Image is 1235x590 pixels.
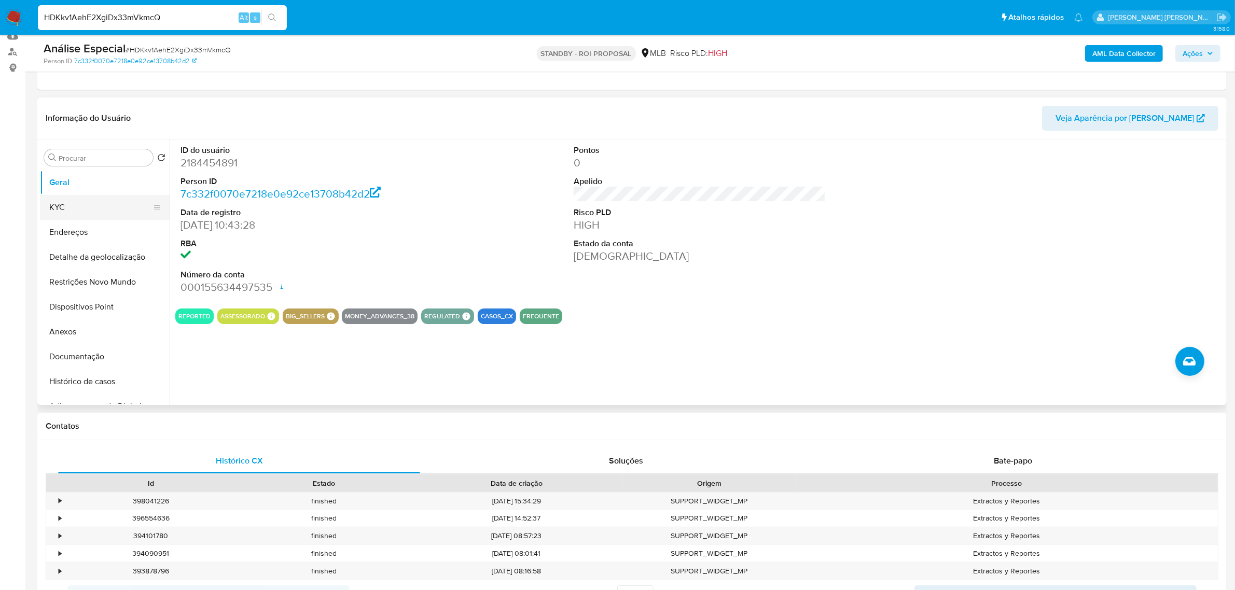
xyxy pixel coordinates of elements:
[410,527,623,544] div: [DATE] 08:57:23
[40,319,170,344] button: Anexos
[1008,12,1064,23] span: Atalhos rápidos
[64,563,237,580] div: 393878796
[181,238,433,249] dt: RBA
[59,513,61,523] div: •
[410,493,623,510] div: [DATE] 15:34:29
[38,11,287,24] input: Pesquise usuários ou casos...
[40,394,170,419] button: Adiantamentos de Dinheiro
[623,527,796,544] div: SUPPORT_WIDGET_MP
[1216,12,1227,23] a: Sair
[640,48,667,59] div: MLB
[40,195,161,220] button: KYC
[1108,12,1213,22] p: emerson.gomes@mercadopago.com.br
[40,170,170,195] button: Geral
[40,220,170,245] button: Endereços
[59,496,61,506] div: •
[237,493,410,510] div: finished
[1056,106,1194,131] span: Veja Aparência por [PERSON_NAME]
[72,478,230,488] div: Id
[796,545,1218,562] div: Extractos y Reportes
[181,145,433,156] dt: ID do usuário
[40,294,170,319] button: Dispositivos Point
[40,245,170,270] button: Detalhe da geolocalização
[537,46,636,61] p: STANDBY - ROI PROPOSAL
[796,563,1218,580] div: Extractos y Reportes
[623,545,796,562] div: SUPPORT_WIDGET_MP
[64,527,237,544] div: 394101780
[237,527,410,544] div: finished
[40,344,170,369] button: Documentação
[574,145,826,156] dt: Pontos
[671,48,728,59] span: Risco PLD:
[796,527,1218,544] div: Extractos y Reportes
[181,218,433,232] dd: [DATE] 10:43:28
[574,249,826,263] dd: [DEMOGRAPHIC_DATA]
[709,47,728,59] span: HIGH
[574,218,826,232] dd: HIGH
[44,57,72,66] b: Person ID
[46,113,131,123] h1: Informação do Usuário
[803,478,1211,488] div: Processo
[237,563,410,580] div: finished
[126,45,231,55] span: # HDKkv1AehE2XgiDx33mVkmcQ
[418,478,616,488] div: Data de criação
[1074,13,1083,22] a: Notificações
[796,510,1218,527] div: Extractos y Reportes
[40,270,170,294] button: Restrições Novo Mundo
[254,12,257,22] span: s
[630,478,788,488] div: Origem
[64,545,237,562] div: 394090951
[181,280,433,294] dd: 000155634497535
[1042,106,1218,131] button: Veja Aparência por [PERSON_NAME]
[237,545,410,562] div: finished
[40,369,170,394] button: Histórico de casos
[59,566,61,576] div: •
[410,563,623,580] div: [DATE] 08:16:58
[237,510,410,527] div: finished
[244,478,403,488] div: Estado
[623,493,796,510] div: SUPPORT_WIDGET_MP
[181,207,433,218] dt: Data de registro
[59,153,149,163] input: Procurar
[609,455,643,467] span: Soluções
[181,186,381,201] a: 7c332f0070e7218e0e92ce13708b42d2
[574,238,826,249] dt: Estado da conta
[46,421,1218,431] h1: Contatos
[796,493,1218,510] div: Extractos y Reportes
[574,156,826,170] dd: 0
[181,176,433,187] dt: Person ID
[574,207,826,218] dt: Risco PLD
[410,510,623,527] div: [DATE] 14:52:37
[994,455,1032,467] span: Bate-papo
[216,455,263,467] span: Histórico CX
[623,563,796,580] div: SUPPORT_WIDGET_MP
[623,510,796,527] div: SUPPORT_WIDGET_MP
[1092,45,1156,62] b: AML Data Collector
[410,545,623,562] div: [DATE] 08:01:41
[48,153,57,162] button: Procurar
[59,531,61,541] div: •
[181,269,433,280] dt: Número da conta
[261,10,283,25] button: search-icon
[240,12,248,22] span: Alt
[1213,24,1230,33] span: 3.158.0
[59,549,61,558] div: •
[64,493,237,510] div: 398041226
[74,57,197,66] a: 7c332f0070e7218e0e92ce13708b42d2
[1175,45,1220,62] button: Ações
[44,40,126,57] b: Análise Especial
[157,153,165,165] button: Retornar ao pedido padrão
[574,176,826,187] dt: Apelido
[1085,45,1163,62] button: AML Data Collector
[64,510,237,527] div: 396554636
[1183,45,1203,62] span: Ações
[181,156,433,170] dd: 2184454891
